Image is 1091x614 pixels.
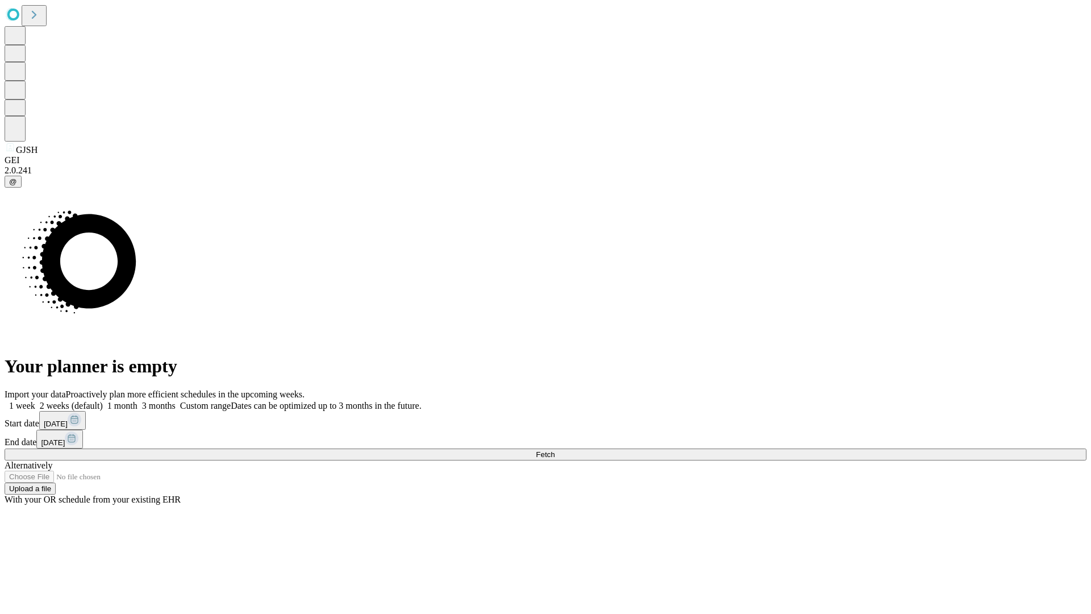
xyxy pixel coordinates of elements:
button: Upload a file [5,483,56,495]
button: @ [5,176,22,188]
div: 2.0.241 [5,165,1086,176]
span: 1 week [9,401,35,410]
span: @ [9,177,17,186]
span: 1 month [107,401,138,410]
span: Fetch [536,450,555,459]
span: Custom range [180,401,231,410]
span: Proactively plan more efficient schedules in the upcoming weeks. [66,389,305,399]
div: GEI [5,155,1086,165]
span: Alternatively [5,460,52,470]
h1: Your planner is empty [5,356,1086,377]
span: GJSH [16,145,38,155]
button: [DATE] [36,430,83,449]
span: [DATE] [41,438,65,447]
span: 2 weeks (default) [40,401,103,410]
span: 3 months [142,401,176,410]
span: [DATE] [44,420,68,428]
div: End date [5,430,1086,449]
span: Dates can be optimized up to 3 months in the future. [231,401,421,410]
div: Start date [5,411,1086,430]
button: Fetch [5,449,1086,460]
span: With your OR schedule from your existing EHR [5,495,181,504]
span: Import your data [5,389,66,399]
button: [DATE] [39,411,86,430]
